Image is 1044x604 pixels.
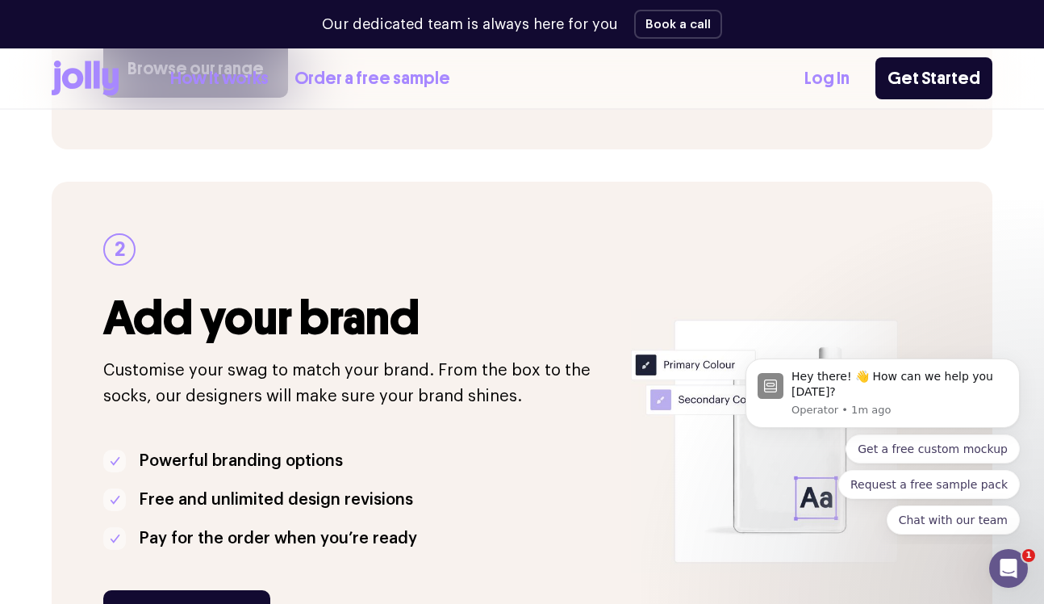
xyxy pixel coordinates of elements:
span: 1 [1022,549,1035,562]
button: Book a call [634,10,722,39]
p: Customise your swag to match your brand. From the box to the socks, our designers will make sure ... [103,358,612,409]
p: Free and unlimited design revisions [139,487,413,513]
h3: Add your brand [103,292,612,345]
iframe: Intercom notifications message [721,344,1044,544]
p: Powerful branding options [139,448,343,474]
div: 2 [103,233,136,266]
p: Pay for the order when you’re ready [139,526,417,552]
p: Our dedicated team is always here for you [322,14,618,36]
a: Log In [804,65,850,92]
a: How it works [170,65,269,92]
iframe: Intercom live chat [989,549,1028,588]
a: Get Started [875,57,992,99]
a: Order a free sample [294,65,450,92]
